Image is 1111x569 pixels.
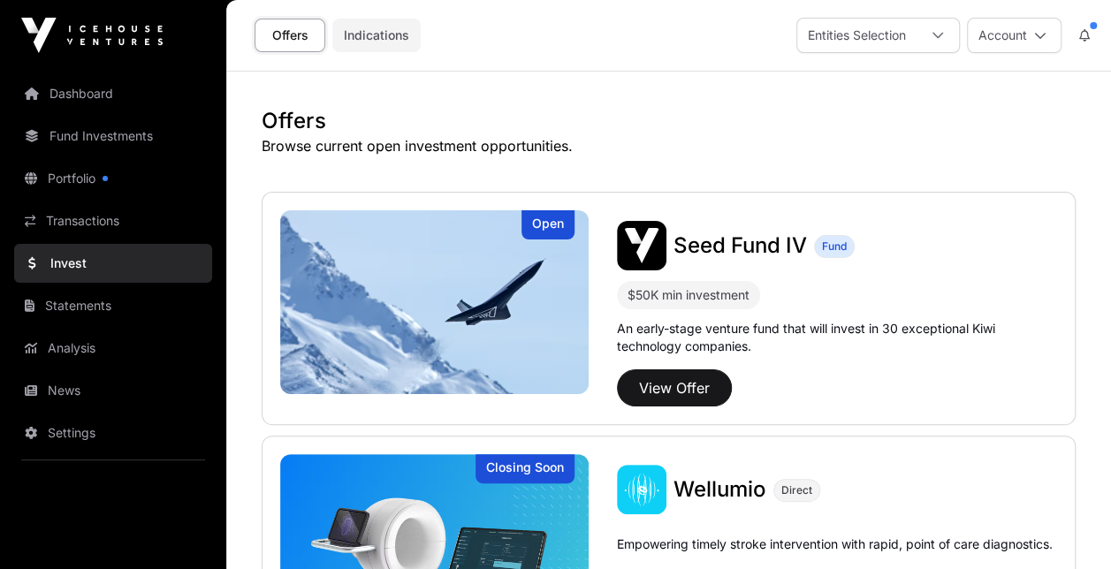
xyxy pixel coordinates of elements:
[781,483,812,497] span: Direct
[14,74,212,113] a: Dashboard
[673,231,807,260] a: Seed Fund IV
[628,284,750,306] div: $50K min investment
[14,371,212,410] a: News
[1023,484,1111,569] iframe: Chat Widget
[14,201,212,240] a: Transactions
[617,320,1057,355] p: An early-stage venture fund that will invest in 30 exceptional Kiwi technology companies.
[255,19,325,52] a: Offers
[14,159,212,198] a: Portfolio
[617,369,732,406] button: View Offer
[14,117,212,156] a: Fund Investments
[797,19,917,52] div: Entities Selection
[262,135,1076,156] p: Browse current open investment opportunities.
[14,286,212,325] a: Statements
[673,476,766,502] span: Wellumio
[262,107,1076,135] h1: Offers
[14,413,212,452] a: Settings
[617,281,760,309] div: $50K min investment
[14,329,212,368] a: Analysis
[673,232,807,258] span: Seed Fund IV
[617,465,666,514] img: Wellumio
[14,244,212,283] a: Invest
[521,210,575,239] div: Open
[967,18,1062,53] button: Account
[332,19,421,52] a: Indications
[617,221,666,270] img: Seed Fund IV
[280,210,589,394] a: Seed Fund IVOpen
[822,239,847,254] span: Fund
[476,454,575,483] div: Closing Soon
[21,18,163,53] img: Icehouse Ventures Logo
[673,475,766,504] a: Wellumio
[280,210,589,394] img: Seed Fund IV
